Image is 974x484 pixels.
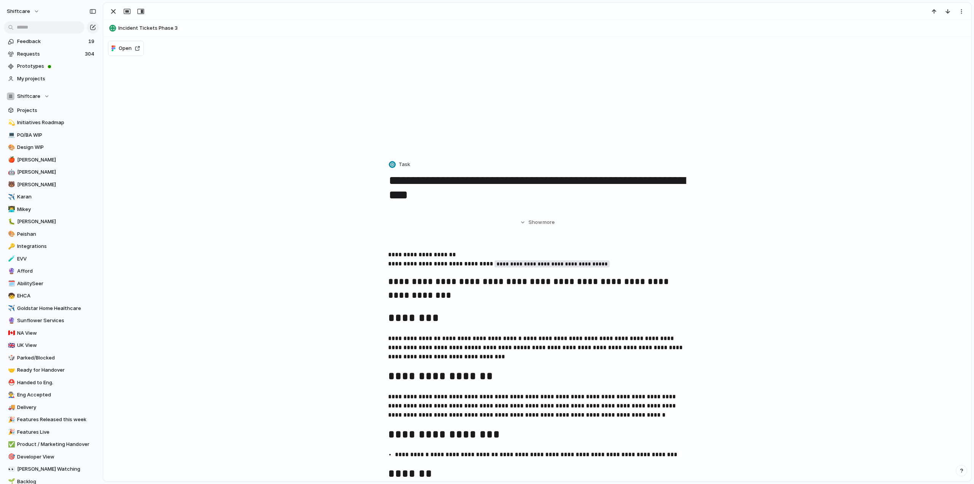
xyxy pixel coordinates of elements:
[17,181,96,188] span: [PERSON_NAME]
[17,329,96,337] span: NA View
[8,292,13,300] div: 🧒
[387,159,412,170] button: Task
[7,292,14,300] button: 🧒
[8,440,13,449] div: ✅
[7,206,14,213] button: 👨‍💻
[4,228,99,240] a: 🎨Peishan
[17,342,96,349] span: UK View
[8,391,13,399] div: 👨‍🏭
[8,378,13,387] div: ⛑️
[118,24,968,32] span: Incident Tickets Phase 3
[4,402,99,413] a: 🚚Delivery
[17,305,96,312] span: Goldstar Home Healthcare
[4,463,99,475] a: 👀[PERSON_NAME] Watching
[8,329,13,337] div: 🇨🇦
[4,191,99,203] a: ✈️Karan
[7,379,14,387] button: ⛑️
[108,41,144,56] button: Open
[7,441,14,448] button: ✅
[7,218,14,225] button: 🐛
[4,61,99,72] a: Prototypes
[8,341,13,350] div: 🇬🇧
[399,161,410,168] span: Task
[7,156,14,164] button: 🍎
[7,168,14,176] button: 🤖
[4,290,99,302] a: 🧒EHCA
[107,22,968,34] button: Incident Tickets Phase 3
[4,340,99,351] a: 🇬🇧UK View
[17,280,96,288] span: AbilitySeer
[8,168,13,177] div: 🤖
[8,366,13,375] div: 🤝
[4,451,99,463] a: 🎯Developer View
[17,441,96,448] span: Product / Marketing Handover
[17,292,96,300] span: EHCA
[4,278,99,289] a: 🗓️AbilitySeer
[7,280,14,288] button: 🗓️
[4,389,99,401] a: 👨‍🏭Eng Accepted
[4,166,99,178] a: 🤖[PERSON_NAME]
[8,143,13,152] div: 🎨
[8,279,13,288] div: 🗓️
[17,107,96,114] span: Projects
[17,62,96,70] span: Prototypes
[7,342,14,349] button: 🇬🇧
[7,354,14,362] button: 🎲
[528,219,542,226] span: Show
[7,255,14,263] button: 🧪
[8,403,13,412] div: 🚚
[17,38,86,45] span: Feedback
[17,428,96,436] span: Features Live
[7,230,14,238] button: 🎨
[4,142,99,153] a: 🎨Design WIP
[4,315,99,326] a: 🔮Sunflower Services
[7,416,14,423] button: 🎉
[8,193,13,201] div: ✈️
[17,144,96,151] span: Design WIP
[88,38,96,45] span: 19
[4,364,99,376] a: 🤝Ready for Handover
[8,155,13,164] div: 🍎
[7,181,14,188] button: 🐻
[7,404,14,411] button: 🚚
[8,316,13,325] div: 🔮
[4,377,99,388] div: ⛑️Handed to Eng.
[543,219,555,226] span: more
[7,305,14,312] button: ✈️
[8,205,13,214] div: 👨‍💻
[17,243,96,250] span: Integrations
[17,354,96,362] span: Parked/Blocked
[17,168,96,176] span: [PERSON_NAME]
[7,267,14,275] button: 🔮
[4,105,99,116] a: Projects
[4,73,99,85] a: My projects
[7,243,14,250] button: 🔑
[4,414,99,425] a: 🎉Features Released this week
[8,131,13,139] div: 💻
[4,327,99,339] div: 🇨🇦NA View
[17,50,83,58] span: Requests
[17,75,96,83] span: My projects
[17,119,96,126] span: Initiatives Roadmap
[4,265,99,277] a: 🔮Afford
[17,453,96,461] span: Developer View
[4,241,99,252] div: 🔑Integrations
[4,352,99,364] a: 🎲Parked/Blocked
[8,118,13,127] div: 💫
[4,439,99,450] a: ✅Product / Marketing Handover
[4,36,99,47] a: Feedback19
[17,416,96,423] span: Features Released this week
[8,353,13,362] div: 🎲
[4,179,99,190] a: 🐻[PERSON_NAME]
